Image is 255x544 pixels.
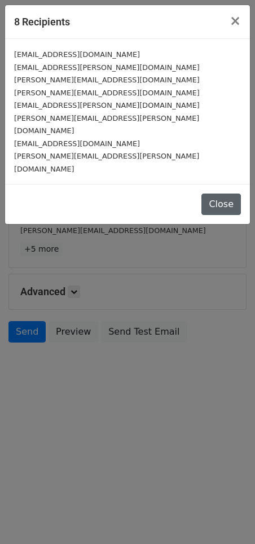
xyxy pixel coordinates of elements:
[14,76,200,84] small: [PERSON_NAME][EMAIL_ADDRESS][DOMAIN_NAME]
[14,63,200,72] small: [EMAIL_ADDRESS][PERSON_NAME][DOMAIN_NAME]
[14,114,199,135] small: [PERSON_NAME][EMAIL_ADDRESS][PERSON_NAME][DOMAIN_NAME]
[14,101,200,109] small: [EMAIL_ADDRESS][PERSON_NAME][DOMAIN_NAME]
[221,5,250,37] button: Close
[14,50,140,59] small: [EMAIL_ADDRESS][DOMAIN_NAME]
[201,194,241,215] button: Close
[14,139,140,148] small: [EMAIL_ADDRESS][DOMAIN_NAME]
[14,152,199,173] small: [PERSON_NAME][EMAIL_ADDRESS][PERSON_NAME][DOMAIN_NAME]
[230,13,241,29] span: ×
[14,89,200,97] small: [PERSON_NAME][EMAIL_ADDRESS][DOMAIN_NAME]
[199,490,255,544] iframe: Chat Widget
[14,14,70,29] h5: 8 Recipients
